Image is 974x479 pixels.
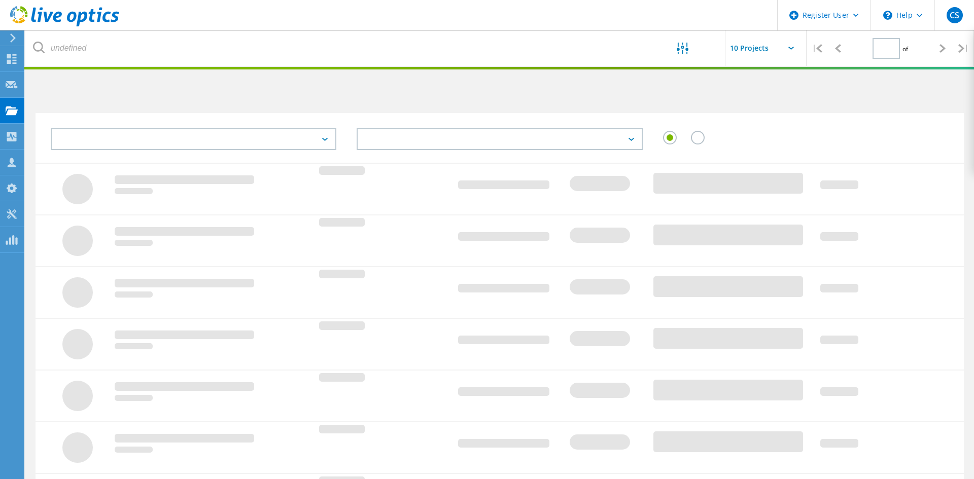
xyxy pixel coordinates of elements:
div: | [807,30,827,66]
div: | [953,30,974,66]
span: of [902,45,908,53]
a: Live Optics Dashboard [10,21,119,28]
span: CS [950,11,959,19]
svg: \n [883,11,892,20]
input: undefined [25,30,645,66]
